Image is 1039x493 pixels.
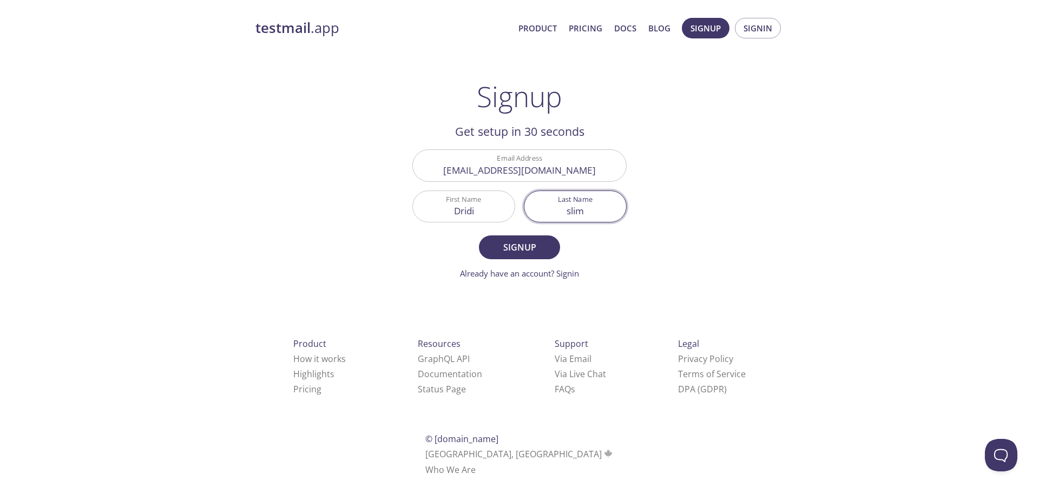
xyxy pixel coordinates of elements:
[477,80,562,113] h1: Signup
[293,353,346,365] a: How it works
[425,464,476,476] a: Who We Are
[691,21,721,35] span: Signup
[518,21,557,35] a: Product
[479,235,560,259] button: Signup
[418,353,470,365] a: GraphQL API
[555,338,588,350] span: Support
[678,383,727,395] a: DPA (GDPR)
[255,19,510,37] a: testmail.app
[460,268,579,279] a: Already have an account? Signin
[418,338,461,350] span: Resources
[682,18,729,38] button: Signup
[648,21,670,35] a: Blog
[412,122,627,141] h2: Get setup in 30 seconds
[491,240,548,255] span: Signup
[425,448,614,460] span: [GEOGRAPHIC_DATA], [GEOGRAPHIC_DATA]
[293,338,326,350] span: Product
[571,383,575,395] span: s
[735,18,781,38] button: Signin
[985,439,1017,471] iframe: Help Scout Beacon - Open
[418,383,466,395] a: Status Page
[255,18,311,37] strong: testmail
[678,353,733,365] a: Privacy Policy
[555,368,606,380] a: Via Live Chat
[569,21,602,35] a: Pricing
[555,353,591,365] a: Via Email
[555,383,575,395] a: FAQ
[614,21,636,35] a: Docs
[678,338,699,350] span: Legal
[293,368,334,380] a: Highlights
[418,368,482,380] a: Documentation
[293,383,321,395] a: Pricing
[744,21,772,35] span: Signin
[678,368,746,380] a: Terms of Service
[425,433,498,445] span: © [DOMAIN_NAME]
